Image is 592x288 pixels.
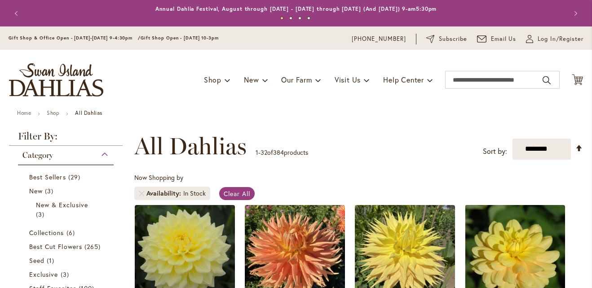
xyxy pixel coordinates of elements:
[439,35,467,44] span: Subscribe
[141,35,219,41] span: Gift Shop Open - [DATE] 10-3pm
[204,75,221,84] span: Shop
[36,200,98,219] a: New &amp; Exclusive
[307,17,310,20] button: 4 of 4
[29,172,105,182] a: Best Sellers
[538,35,583,44] span: Log In/Register
[29,242,105,251] a: Best Cut Flowers
[17,109,31,116] a: Home
[29,228,105,237] a: Collections
[298,17,301,20] button: 3 of 4
[565,4,583,22] button: Next
[9,63,103,96] a: store logo
[219,187,255,200] a: Clear All
[244,75,259,84] span: New
[68,172,83,182] span: 29
[483,143,507,160] label: Sort by:
[84,242,103,251] span: 265
[426,35,467,44] a: Subscribe
[29,186,105,196] a: New
[477,35,517,44] a: Email Us
[261,148,267,157] span: 32
[29,270,105,279] a: Exclusive
[183,189,206,198] div: In Stock
[45,186,56,196] span: 3
[9,131,123,146] strong: Filter By:
[280,17,283,20] button: 1 of 4
[9,4,27,22] button: Previous
[352,35,406,44] a: [PHONE_NUMBER]
[36,201,88,209] span: New & Exclusive
[256,148,258,157] span: 1
[75,109,102,116] strong: All Dahlias
[29,228,64,237] span: Collections
[29,242,82,251] span: Best Cut Flowers
[47,256,57,265] span: 1
[139,191,144,196] a: Remove Availability In Stock
[256,145,308,160] p: - of products
[29,256,105,265] a: Seed
[383,75,424,84] span: Help Center
[134,173,183,182] span: Now Shopping by
[36,209,47,219] span: 3
[146,189,183,198] span: Availability
[9,35,141,41] span: Gift Shop & Office Open - [DATE]-[DATE] 9-4:30pm /
[273,148,284,157] span: 384
[526,35,583,44] a: Log In/Register
[29,256,44,265] span: Seed
[281,75,312,84] span: Our Farm
[29,173,66,181] span: Best Sellers
[155,5,437,12] a: Annual Dahlia Festival, August through [DATE] - [DATE] through [DATE] (And [DATE]) 9-am5:30pm
[47,109,59,116] a: Shop
[224,189,250,198] span: Clear All
[491,35,517,44] span: Email Us
[335,75,361,84] span: Visit Us
[289,17,292,20] button: 2 of 4
[66,228,77,237] span: 6
[29,187,43,195] span: New
[61,270,71,279] span: 3
[29,270,58,279] span: Exclusive
[22,150,53,160] span: Category
[134,133,247,160] span: All Dahlias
